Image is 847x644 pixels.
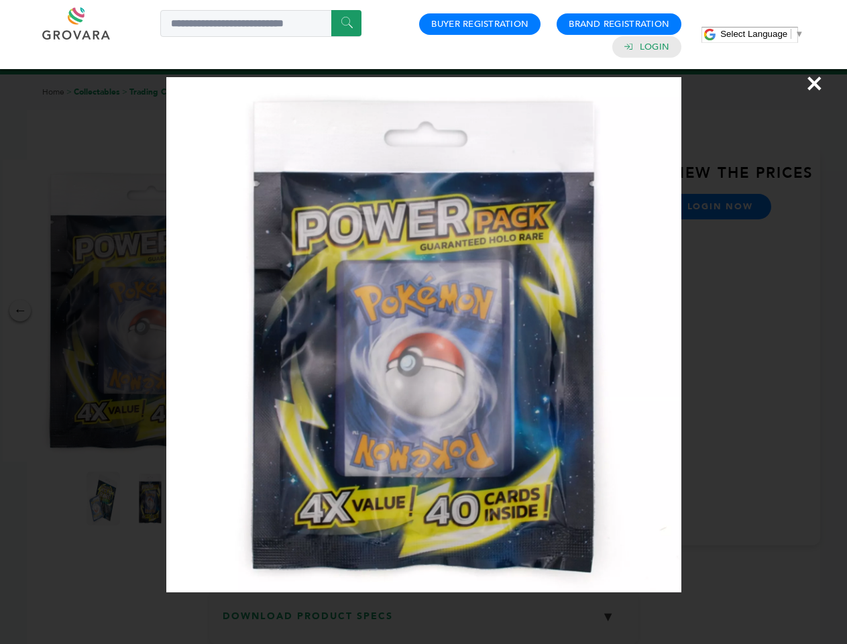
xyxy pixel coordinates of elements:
a: Brand Registration [569,18,669,30]
a: Select Language​ [720,29,803,39]
span: ▼ [795,29,803,39]
a: Login [640,41,669,53]
span: × [805,64,824,102]
input: Search a product or brand... [160,10,361,37]
img: Image Preview [166,77,681,592]
span: Select Language [720,29,787,39]
a: Buyer Registration [431,18,528,30]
